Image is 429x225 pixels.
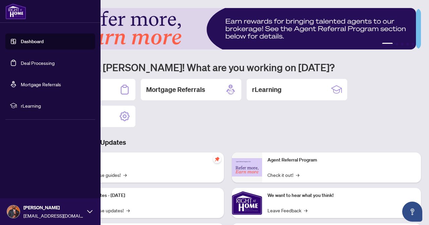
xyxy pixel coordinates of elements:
[35,138,421,147] h3: Brokerage & Industry Updates
[21,60,55,66] a: Deal Processing
[267,156,416,164] p: Agent Referral Program
[21,38,44,44] a: Dashboard
[35,8,416,49] img: Slide 0
[267,207,307,214] a: Leave Feedback→
[401,43,404,45] button: 3
[304,207,307,214] span: →
[7,205,20,218] img: Profile Icon
[23,212,84,219] span: [EMAIL_ADDRESS][DOMAIN_NAME]
[70,156,219,164] p: Self-Help
[402,202,422,222] button: Open asap
[5,3,26,19] img: logo
[382,43,393,45] button: 1
[123,171,127,179] span: →
[412,43,414,45] button: 5
[70,192,219,199] p: Platform Updates - [DATE]
[395,43,398,45] button: 2
[146,85,205,94] h2: Mortgage Referrals
[35,61,421,74] h1: Welcome back [PERSON_NAME]! What are you working on [DATE]?
[232,158,262,177] img: Agent Referral Program
[232,188,262,218] img: We want to hear what you think!
[252,85,282,94] h2: rLearning
[267,171,299,179] a: Check it out!→
[126,207,130,214] span: →
[296,171,299,179] span: →
[406,43,409,45] button: 4
[21,102,90,109] span: rLearning
[21,81,61,87] a: Mortgage Referrals
[267,192,416,199] p: We want to hear what you think!
[213,155,221,163] span: pushpin
[23,204,84,211] span: [PERSON_NAME]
